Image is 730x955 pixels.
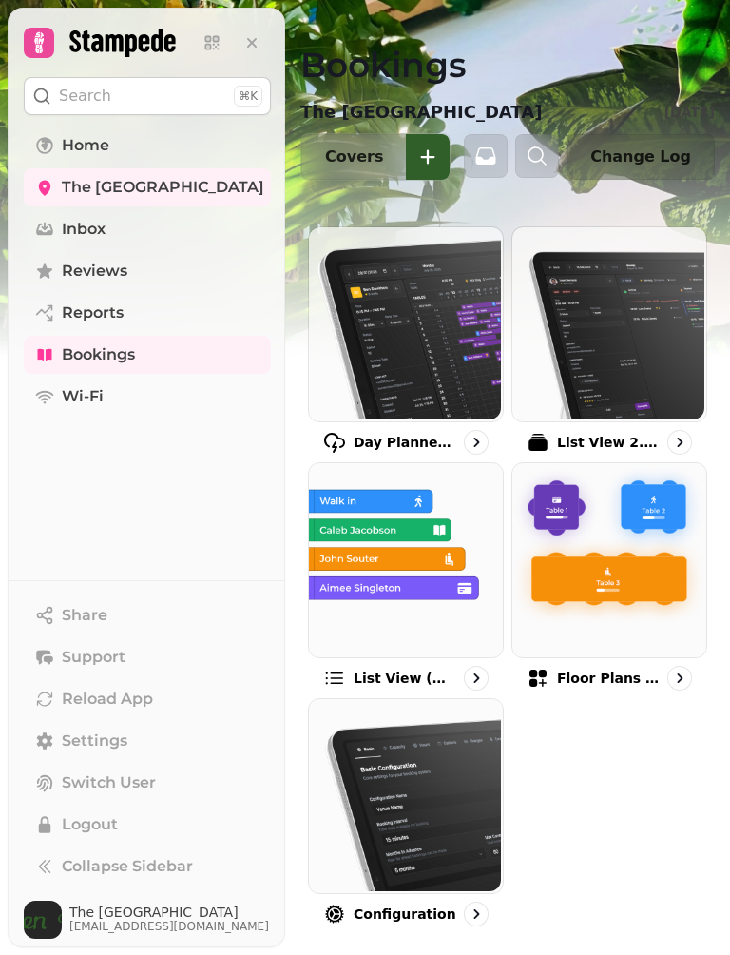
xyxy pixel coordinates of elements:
span: Change Log [590,149,691,165]
span: Home [62,134,109,157]
a: Bookings [24,336,271,374]
button: Change Log [567,134,715,180]
span: Collapse Sidebar [62,855,193,878]
p: Configuration [354,905,456,924]
button: Share [24,596,271,634]
p: Search [59,85,111,107]
p: List view (Old - going soon) [354,669,456,688]
button: Search⌘K [24,77,271,115]
a: List view (Old - going soon)List view (Old - going soon) [308,462,504,691]
span: Inbox [62,218,106,241]
a: Reports [24,294,271,332]
span: Share [62,604,107,627]
a: The [GEOGRAPHIC_DATA] [24,168,271,206]
p: Day Planner 2.0 ⚡ [354,433,456,452]
img: Configuration [307,697,501,891]
svg: go to [670,669,689,688]
a: Inbox [24,210,271,248]
span: Settings [62,730,127,752]
svg: go to [670,433,689,452]
span: Reports [62,302,124,324]
img: Floor Plans (beta) [510,461,704,655]
p: Covers [325,149,383,165]
span: [EMAIL_ADDRESS][DOMAIN_NAME] [69,919,269,934]
span: The [GEOGRAPHIC_DATA] [69,906,269,919]
span: Bookings [62,343,135,366]
a: ConfigurationConfiguration [308,698,504,926]
span: Switch User [62,771,156,794]
p: [DATE] [664,103,715,122]
img: List view (Old - going soon) [307,461,501,655]
span: Reload App [62,688,153,711]
button: Logout [24,806,271,844]
p: List View 2.0 ⚡ (New) [557,433,660,452]
div: ⌘K [234,86,262,107]
span: Reviews [62,260,127,283]
a: Home [24,127,271,165]
button: Support [24,638,271,676]
button: Covers [301,134,406,180]
span: Wi-Fi [62,385,104,408]
a: Wi-Fi [24,378,271,416]
button: Reload App [24,680,271,718]
a: Reviews [24,252,271,290]
img: List View 2.0 ⚡ (New) [510,225,704,419]
img: User avatar [24,901,62,939]
button: Collapse Sidebar [24,848,271,886]
a: Day Planner 2.0 ⚡Day Planner 2.0 ⚡ [308,226,504,455]
button: Switch User [24,764,271,802]
svg: go to [467,433,486,452]
span: Support [62,646,125,669]
a: Floor Plans (beta)Floor Plans (beta) [511,462,707,691]
p: The [GEOGRAPHIC_DATA] [300,99,542,126]
button: User avatarThe [GEOGRAPHIC_DATA][EMAIL_ADDRESS][DOMAIN_NAME] [24,901,271,939]
img: Day Planner 2.0 ⚡ [307,225,501,419]
a: Settings [24,722,271,760]
p: Floor Plans (beta) [557,669,660,688]
svg: go to [467,669,486,688]
span: The [GEOGRAPHIC_DATA] [62,176,264,199]
a: List View 2.0 ⚡ (New)List View 2.0 ⚡ (New) [511,226,707,455]
svg: go to [467,905,486,924]
span: Logout [62,813,118,836]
